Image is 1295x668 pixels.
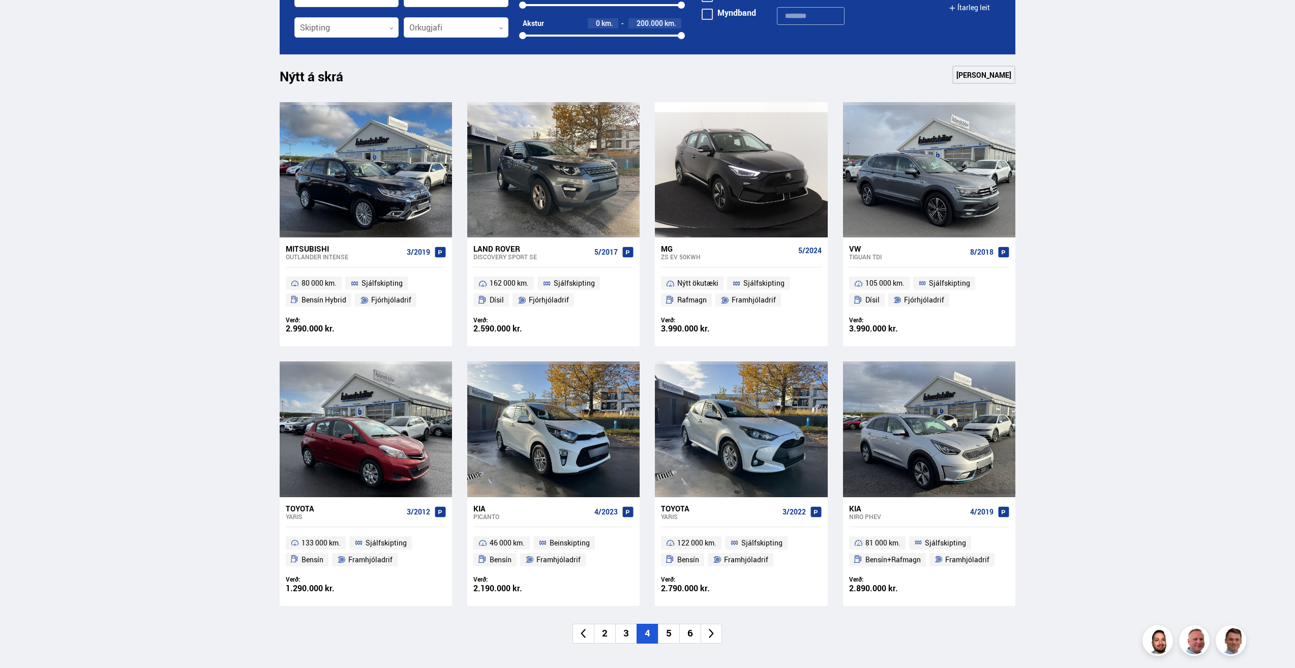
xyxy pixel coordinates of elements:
img: FbJEzSuNWCJXmdc-.webp [1217,627,1248,657]
span: Nýtt ökutæki [677,277,718,289]
div: Toyota [286,504,403,513]
div: Akstur [523,19,544,27]
div: Verð: [286,316,366,324]
div: Picanto [473,513,590,520]
div: Tiguan TDI [849,253,966,260]
span: Rafmagn [677,294,707,306]
div: Outlander INTENSE [286,253,403,260]
span: Bensín [302,554,323,566]
div: Verð: [849,316,929,324]
span: Bensín+Rafmagn [865,554,921,566]
span: Sjálfskipting [929,277,970,289]
span: 8/2018 [970,248,993,256]
span: Dísil [865,294,880,306]
span: km. [601,19,613,27]
span: Dísil [490,294,504,306]
div: Verð: [661,316,741,324]
span: Sjálfskipting [743,277,785,289]
div: 3.990.000 kr. [849,324,929,333]
span: 4/2023 [594,508,618,516]
span: Beinskipting [550,537,590,549]
div: Verð: [473,316,554,324]
a: VW Tiguan TDI 8/2018 105 000 km. Sjálfskipting Dísil Fjórhjóladrif Verð: 3.990.000 kr. [843,237,1015,346]
span: Framhjóladrif [945,554,989,566]
div: 3.990.000 kr. [661,324,741,333]
li: 6 [679,624,701,644]
div: Yaris [661,513,778,520]
div: Yaris [286,513,403,520]
li: 5 [658,624,679,644]
span: 81 000 km. [865,537,900,549]
span: 133 000 km. [302,537,341,549]
span: Framhjóladrif [536,554,581,566]
a: Kia Niro PHEV 4/2019 81 000 km. Sjálfskipting Bensín+Rafmagn Framhjóladrif Verð: 2.890.000 kr. [843,497,1015,606]
span: Fjórhjóladrif [371,294,411,306]
div: 2.190.000 kr. [473,584,554,593]
div: Mitsubishi [286,244,403,253]
span: 5/2024 [798,247,822,255]
span: 200.000 [637,18,663,28]
span: 162 000 km. [490,277,529,289]
label: Myndband [702,9,756,17]
span: 80 000 km. [302,277,337,289]
div: Kia [849,504,966,513]
span: Bensín [677,554,699,566]
li: 4 [637,624,658,644]
div: Verð: [286,575,366,583]
div: 2.590.000 kr. [473,324,554,333]
span: 122 000 km. [677,537,716,549]
span: Framhjóladrif [732,294,776,306]
h1: Nýtt á skrá [280,69,361,90]
li: 2 [594,624,615,644]
span: 4/2019 [970,508,993,516]
button: Opna LiveChat spjallviðmót [8,4,39,35]
a: MG ZS EV 50KWH 5/2024 Nýtt ökutæki Sjálfskipting Rafmagn Framhjóladrif Verð: 3.990.000 kr. [655,237,827,346]
span: Sjálfskipting [366,537,407,549]
div: Verð: [661,575,741,583]
a: Toyota Yaris 3/2022 122 000 km. Sjálfskipting Bensín Framhjóladrif Verð: 2.790.000 kr. [655,497,827,606]
a: [PERSON_NAME] [952,66,1015,84]
span: 46 000 km. [490,537,525,549]
div: VW [849,244,966,253]
div: ZS EV 50KWH [661,253,794,260]
span: Bensín [490,554,511,566]
span: Framhjóladrif [724,554,768,566]
div: 2.990.000 kr. [286,324,366,333]
div: Verð: [473,575,554,583]
div: 1.290.000 kr. [286,584,366,593]
div: Niro PHEV [849,513,966,520]
span: Sjálfskipting [925,537,966,549]
span: 3/2019 [407,248,430,256]
a: Mitsubishi Outlander INTENSE 3/2019 80 000 km. Sjálfskipting Bensín Hybrid Fjórhjóladrif Verð: 2.... [280,237,452,346]
a: Toyota Yaris 3/2012 133 000 km. Sjálfskipting Bensín Framhjóladrif Verð: 1.290.000 kr. [280,497,452,606]
span: 0 [596,18,600,28]
span: Framhjóladrif [348,554,393,566]
span: Sjálfskipting [554,277,595,289]
span: 5/2017 [594,248,618,256]
a: Land Rover Discovery Sport SE 5/2017 162 000 km. Sjálfskipting Dísil Fjórhjóladrif Verð: 2.590.00... [467,237,640,346]
div: Toyota [661,504,778,513]
div: 2.890.000 kr. [849,584,929,593]
span: Fjórhjóladrif [904,294,944,306]
div: 2.790.000 kr. [661,584,741,593]
span: km. [665,19,676,27]
img: nhp88E3Fdnt1Opn2.png [1144,627,1174,657]
a: Kia Picanto 4/2023 46 000 km. Beinskipting Bensín Framhjóladrif Verð: 2.190.000 kr. [467,497,640,606]
span: Fjórhjóladrif [529,294,569,306]
li: 3 [615,624,637,644]
span: Bensín Hybrid [302,294,346,306]
span: 3/2022 [782,508,806,516]
div: Land Rover [473,244,590,253]
span: Sjálfskipting [741,537,782,549]
img: siFngHWaQ9KaOqBr.png [1181,627,1211,657]
div: Discovery Sport SE [473,253,590,260]
span: 3/2012 [407,508,430,516]
div: MG [661,244,794,253]
span: Sjálfskipting [362,277,403,289]
span: 105 000 km. [865,277,905,289]
div: Verð: [849,575,929,583]
div: Kia [473,504,590,513]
